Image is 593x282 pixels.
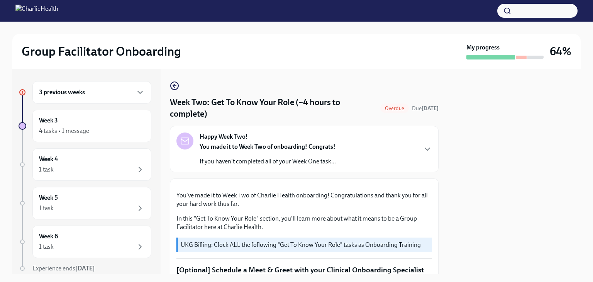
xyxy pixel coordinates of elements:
span: Experience ends [32,265,95,272]
strong: [DATE] [422,105,439,112]
h3: 64% [550,44,571,58]
a: Week 34 tasks • 1 message [19,110,151,142]
h6: Week 4 [39,155,58,163]
span: Overdue [380,105,409,111]
h4: Week Two: Get To Know Your Role (~4 hours to complete) [170,97,377,120]
strong: You made it to Week Two of onboarding! Congrats! [200,143,335,150]
strong: [DATE] [75,265,95,272]
div: 3 previous weeks [32,81,151,104]
p: If you haven't completed all of your Week One task... [200,157,336,166]
h6: Week 5 [39,194,58,202]
a: Week 41 task [19,148,151,181]
h6: Week 6 [39,232,58,241]
h6: Week 3 [39,116,58,125]
span: Due [412,105,439,112]
h2: Group Facilitator Onboarding [22,44,181,59]
strong: My progress [466,43,500,52]
p: You've made it to Week Two of Charlie Health onboarding! Congratulations and thank you for all yo... [176,191,432,208]
a: Week 61 task [19,226,151,258]
div: 1 task [39,204,54,212]
p: UKG Billing: Clock ALL the following "Get To Know Your Role" tasks as Onboarding Training [181,241,429,249]
strong: Happy Week Two! [200,133,248,141]
div: 4 tasks • 1 message [39,127,89,135]
p: [Optional] Schedule a Meet & Greet with your Clinical Onboarding Specialist [176,265,432,275]
div: 1 task [39,165,54,174]
div: 1 task [39,243,54,251]
h6: 3 previous weeks [39,88,85,97]
p: In this "Get To Know Your Role" section, you'll learn more about what it means to be a Group Faci... [176,214,432,231]
img: CharlieHealth [15,5,58,17]
a: Week 51 task [19,187,151,219]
